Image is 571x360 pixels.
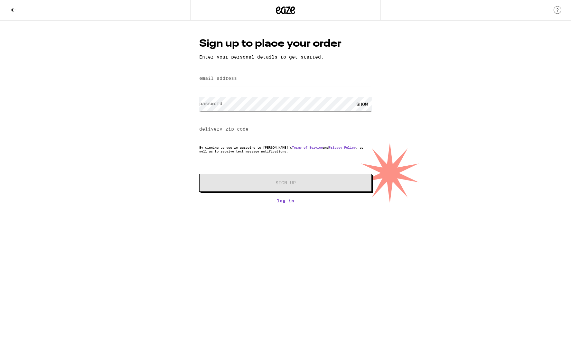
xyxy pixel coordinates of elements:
[199,122,372,137] input: delivery zip code
[292,145,323,149] a: Terms of Service
[199,76,237,81] label: email address
[199,126,248,132] label: delivery zip code
[199,37,372,51] h1: Sign up to place your order
[352,97,372,111] div: SHOW
[199,145,372,153] p: By signing up you're agreeing to [PERSON_NAME]'s and , as well as to receive text message notific...
[199,174,372,192] button: Sign Up
[199,71,372,86] input: email address
[329,145,356,149] a: Privacy Policy
[199,101,222,106] label: password
[199,198,372,203] a: Log In
[276,180,296,185] span: Sign Up
[199,54,372,60] p: Enter your personal details to get started.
